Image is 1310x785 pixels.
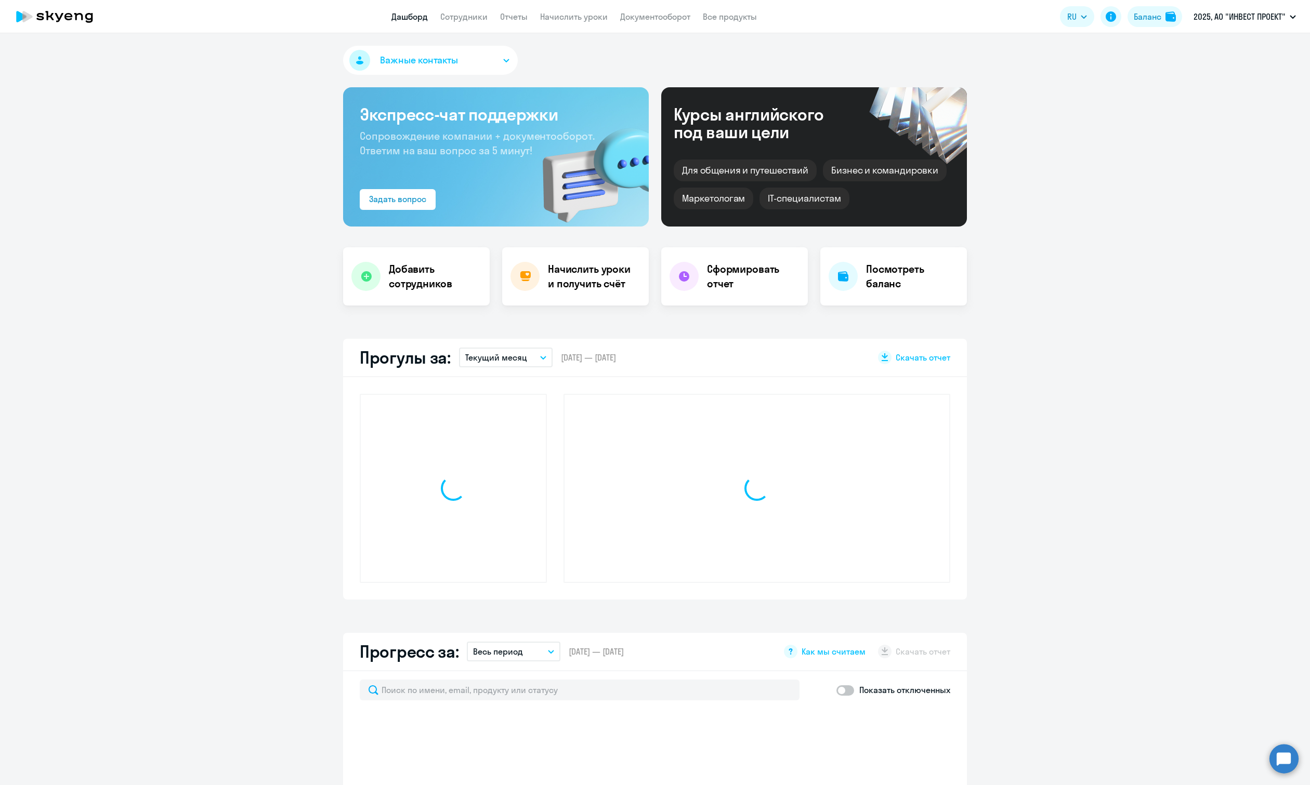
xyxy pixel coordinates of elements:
img: balance [1165,11,1176,22]
span: [DATE] — [DATE] [561,352,616,363]
button: RU [1060,6,1094,27]
button: Весь период [467,642,560,661]
div: Маркетологам [674,188,753,209]
span: [DATE] — [DATE] [569,646,624,657]
a: Все продукты [703,11,757,22]
p: 2025, АО "ИНВЕСТ ПРОЕКТ" [1194,10,1286,23]
div: Для общения и путешествий [674,159,817,181]
p: Весь период [473,645,523,658]
p: Текущий месяц [465,351,527,364]
a: Начислить уроки [540,11,608,22]
a: Отчеты [500,11,528,22]
h4: Начислить уроки и получить счёт [548,262,638,291]
div: Баланс [1134,10,1161,23]
span: Сопровождение компании + документооборот. Ответим на ваш вопрос за 5 минут! [360,129,595,157]
button: 2025, АО "ИНВЕСТ ПРОЕКТ" [1188,4,1301,29]
h2: Прогресс за: [360,641,459,662]
button: Балансbalance [1128,6,1182,27]
h2: Прогулы за: [360,347,451,368]
input: Поиск по имени, email, продукту или статусу [360,680,800,700]
button: Задать вопрос [360,189,436,210]
a: Сотрудники [440,11,488,22]
h3: Экспресс-чат поддержки [360,104,632,125]
img: bg-img [528,110,649,227]
span: Важные контакты [380,54,458,67]
div: Задать вопрос [369,193,426,205]
div: IT-специалистам [759,188,849,209]
span: Скачать отчет [896,352,950,363]
div: Курсы английского под ваши цели [674,105,852,141]
p: Показать отключенных [859,684,950,696]
a: Дашборд [391,11,428,22]
button: Важные контакты [343,46,518,75]
div: Бизнес и командировки [823,159,947,181]
span: RU [1067,10,1077,23]
button: Текущий месяц [459,348,553,367]
h4: Добавить сотрудников [389,262,481,291]
h4: Посмотреть баланс [866,262,959,291]
h4: Сформировать отчет [707,262,800,291]
a: Документооборот [620,11,690,22]
span: Как мы считаем [802,646,866,657]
